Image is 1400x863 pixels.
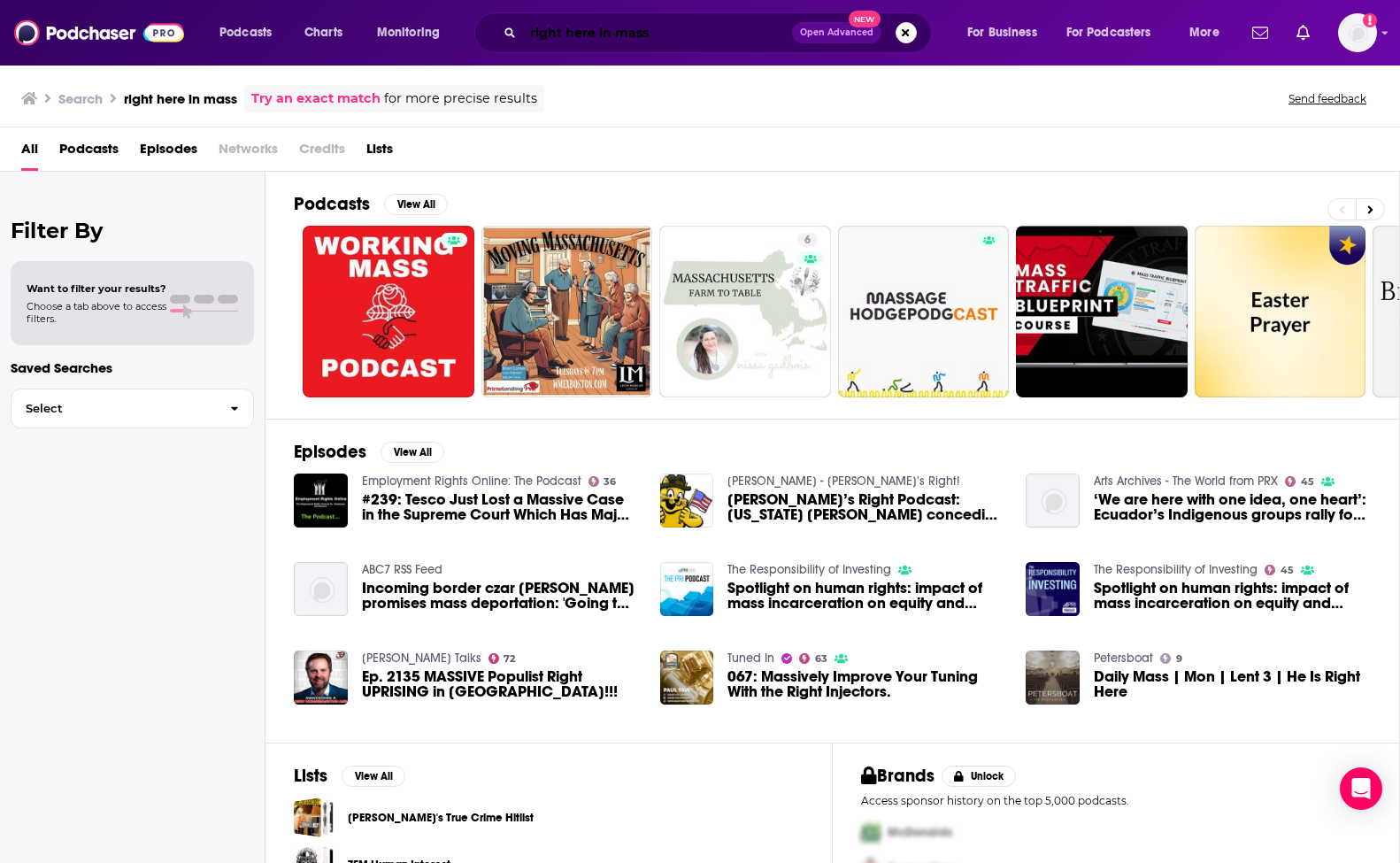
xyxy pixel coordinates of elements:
[348,808,534,828] a: [PERSON_NAME]'s True Crime Hitlist
[1189,20,1219,45] span: More
[11,389,254,428] button: Select
[861,794,1371,807] p: Access sponsor history on the top 5,000 podcasts.
[849,11,881,27] span: New
[1283,91,1372,106] button: Send feedback
[1055,19,1177,47] button: open menu
[1094,562,1258,577] a: The Responsibility of Investing
[804,232,811,250] span: 6
[384,194,448,215] button: View All
[861,765,935,787] h2: Brands
[660,474,714,528] img: Rob’s Right Podcast: Massachusetts Kennedy conceding to incumbent Markey is a big deal! Here’s why!
[1289,18,1317,48] a: Show notifications dropdown
[219,20,272,45] span: Podcasts
[381,442,444,463] button: View All
[294,441,444,463] a: EpisodesView All
[294,562,348,616] img: Incoming border czar Tom Homan promises mass deportation: 'Going to start right here in Chicago'
[1094,474,1278,489] a: Arts Archives - The World from PRX
[491,12,949,53] div: Search podcasts, credits, & more...
[660,562,714,616] img: Spotlight on human rights: impact of mass incarceration on equity and labour rights
[21,135,38,171] span: All
[219,135,278,171] span: Networks
[1265,565,1294,575] a: 45
[362,669,639,699] span: Ep. 2135 MASSIVE Populist Right UPRISING in [GEOGRAPHIC_DATA]!!!
[1026,562,1080,616] img: Spotlight on human rights: impact of mass incarceration on equity and labour rights
[588,476,617,487] a: 36
[1338,13,1377,52] img: User Profile
[294,651,348,705] img: Ep. 2135 MASSIVE Populist Right UPRISING in Spain!!!
[659,226,831,397] a: 6
[488,653,516,664] a: 72
[14,16,184,50] img: Podchaser - Follow, Share and Rate Podcasts
[294,193,448,215] a: PodcastsView All
[362,492,639,522] a: #239: Tesco Just Lost a Massive Case in the Supreme Court Which Has Major Implications for Your E...
[59,135,119,171] a: Podcasts
[207,19,295,47] button: open menu
[1094,492,1371,522] a: ‘We are here with one idea, one heart’: Ecuador’s Indigenous groups rally for rights in mass prot...
[799,653,827,664] a: 63
[727,581,1004,611] a: Spotlight on human rights: impact of mass incarceration on equity and labour rights
[1340,767,1382,810] div: Open Intercom Messenger
[1281,566,1294,574] span: 45
[362,474,581,489] a: Employment Rights Online: The Podcast
[11,218,254,243] h2: Filter By
[1094,581,1371,611] a: Spotlight on human rights: impact of mass incarceration on equity and labour rights
[955,19,1059,47] button: open menu
[797,233,818,247] a: 6
[27,282,166,295] span: Want to filter your results?
[124,90,237,107] h3: right here in mass
[1338,13,1377,52] span: Logged in as jbarbour
[1094,651,1153,666] a: Petersboat
[942,766,1017,787] button: Unlock
[293,19,353,47] a: Charts
[294,765,327,787] h2: Lists
[854,814,888,851] img: First Pro Logo
[792,22,881,43] button: Open AdvancedNew
[365,19,463,47] button: open menu
[384,89,537,109] span: for more precise results
[1026,651,1080,705] img: Daily Mass | Mon | Lent 3 | He Is Right Here
[251,89,381,109] a: Try an exact match
[27,300,166,325] span: Choose a tab above to access filters.
[294,474,348,528] img: #239: Tesco Just Lost a Massive Case in the Supreme Court Which Has Major Implications for Your E...
[1245,18,1275,48] a: Show notifications dropdown
[1094,669,1371,699] a: Daily Mass | Mon | Lent 3 | He Is Right Here
[304,20,342,45] span: Charts
[294,193,370,215] h2: Podcasts
[140,135,197,171] a: Episodes
[815,655,827,663] span: 63
[1066,20,1151,45] span: For Podcasters
[294,798,334,837] a: Deano's True Crime Hitlist
[342,766,405,787] button: View All
[1026,474,1080,528] a: ‘We are here with one idea, one heart’: Ecuador’s Indigenous groups rally for rights in mass prot...
[660,651,714,705] img: 067: Massively Improve Your Tuning With the Right Injectors.
[727,492,1004,522] span: [PERSON_NAME]’s Right Podcast: [US_STATE] [PERSON_NAME] conceding to incumbent [PERSON_NAME] is a...
[362,669,639,699] a: Ep. 2135 MASSIVE Populist Right UPRISING in Spain!!!
[604,478,616,486] span: 36
[727,562,891,577] a: The Responsibility of Investing
[727,669,1004,699] a: 067: Massively Improve Your Tuning With the Right Injectors.
[523,19,792,47] input: Search podcasts, credits, & more...
[366,135,393,171] a: Lists
[299,135,345,171] span: Credits
[727,492,1004,522] a: Rob’s Right Podcast: Massachusetts Kennedy conceding to incumbent Markey is a big deal! Here’s why!
[12,403,216,414] span: Select
[1176,655,1182,663] span: 9
[1160,653,1182,664] a: 9
[1363,13,1377,27] svg: Email not verified
[1338,13,1377,52] button: Show profile menu
[377,20,440,45] span: Monitoring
